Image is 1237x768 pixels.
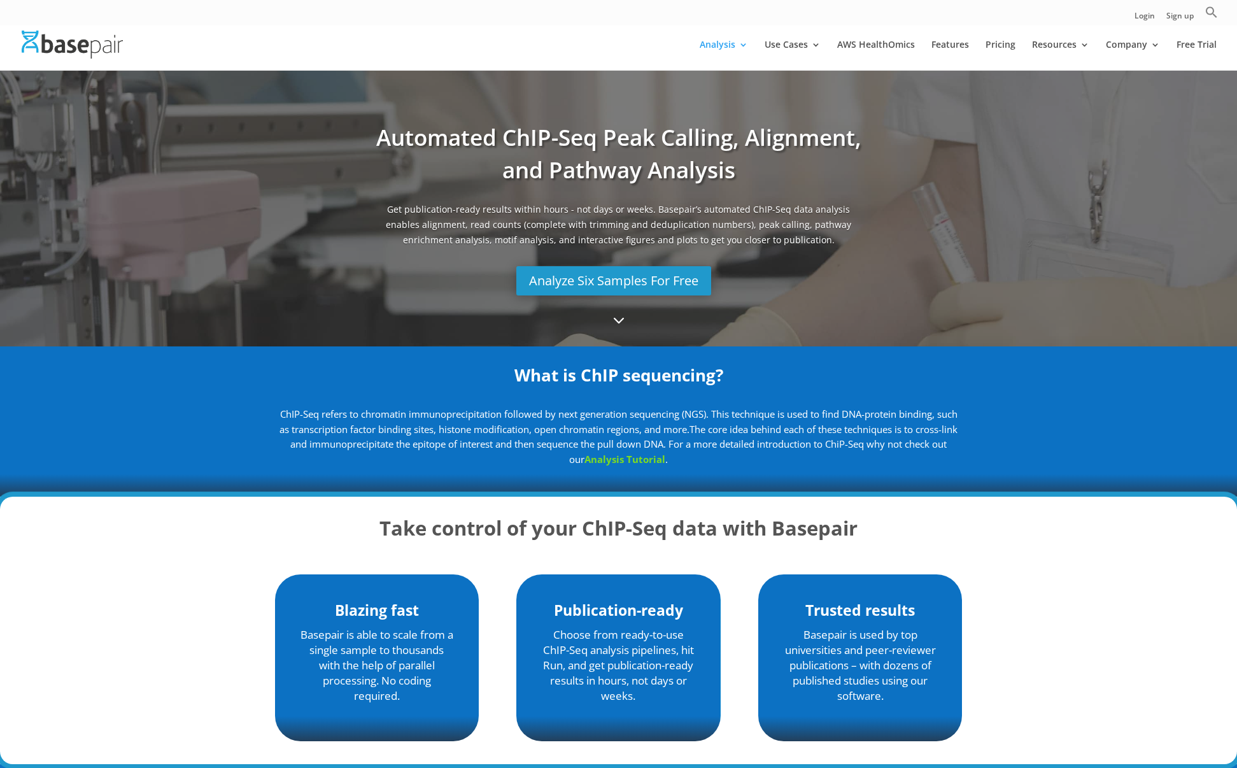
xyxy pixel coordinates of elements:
h1: Automated ChIP-Seq Peak Calling, Alignment, and Pathway Analysis [371,122,867,202]
img: Basepair [22,31,123,58]
p: . For a more detailed introduction to ChiP-Seq why not check out our . [275,407,963,467]
a: Search Icon Link [1205,6,1218,25]
p: Basepair is able to scale from a single sample to thousands with the help of parallel processing.... [300,627,453,703]
a: Resources [1032,40,1089,70]
h2: Blazing fast [300,600,453,627]
a: Analysis [700,40,748,70]
a: Use Cases [765,40,821,70]
a: Pricing [986,40,1015,70]
strong: What is ChIP sequencing? [514,364,723,387]
a: Free Trial [1177,40,1217,70]
a: Features [931,40,969,70]
a: Analyze Six Samples For Free [516,266,711,295]
span: Get publication-ready results within hours - not days or weeks. Basepair’s automated ChIP-Seq dat... [371,202,867,253]
strong: Take control of your ChIP-Seq data with Basepair [379,515,858,541]
svg: Search [1205,6,1218,18]
a: Login [1135,12,1155,25]
a: Analysis Tutorial [584,453,665,466]
a: Company [1106,40,1160,70]
span: Choose from ready-to-use ChIP-Seq analysis pipelines, hit Run, and get publication-ready results ... [543,627,694,702]
a: 3 [607,308,630,334]
h2: Publication-ready [542,600,695,627]
a: AWS HealthOmics [837,40,915,70]
p: Basepair is used by top universities and peer-reviewer publications – with dozens of published st... [784,627,937,703]
span: 3 [607,308,630,331]
a: Sign up [1166,12,1194,25]
h2: Trusted results [784,600,937,627]
span: ChIP-Seq refers to chromatin immunoprecipitation followed by next generation sequencing (NGS). Th... [279,408,958,436]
